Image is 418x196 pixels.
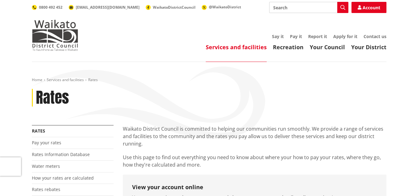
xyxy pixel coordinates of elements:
[269,2,348,13] input: Search input
[32,175,94,181] a: How your rates are calculated
[39,5,62,10] span: 0800 492 452
[32,163,60,169] a: Water meters
[290,33,302,39] a: Pay it
[146,5,196,10] a: WaikatoDistrictCouncil
[32,77,386,83] nav: breadcrumb
[88,77,98,82] span: Rates
[32,140,61,146] a: Pay your rates
[333,33,357,39] a: Apply for it
[202,4,241,10] a: @WaikatoDistrict
[308,33,327,39] a: Report it
[32,5,62,10] a: 0800 492 452
[69,5,140,10] a: [EMAIL_ADDRESS][DOMAIN_NAME]
[123,154,386,168] p: Use this page to find out everything you need to know about where your how to pay your rates, whe...
[32,186,60,192] a: Rates rebates
[310,43,345,51] a: Your Council
[32,151,90,157] a: Rates Information Database
[32,128,45,134] a: Rates
[364,33,386,39] a: Contact us
[132,184,377,191] h3: View your account online
[209,4,241,10] span: @WaikatoDistrict
[206,43,267,51] a: Services and facilities
[36,89,69,107] h1: Rates
[273,43,304,51] a: Recreation
[32,20,78,51] img: Waikato District Council - Te Kaunihera aa Takiwaa o Waikato
[153,5,196,10] span: WaikatoDistrictCouncil
[123,125,386,147] p: Waikato District Council is committed to helping our communities run smoothly. We provide a range...
[47,77,84,82] a: Services and facilities
[76,5,140,10] span: [EMAIL_ADDRESS][DOMAIN_NAME]
[272,33,284,39] a: Say it
[351,2,386,13] a: Account
[351,43,386,51] a: Your District
[32,77,42,82] a: Home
